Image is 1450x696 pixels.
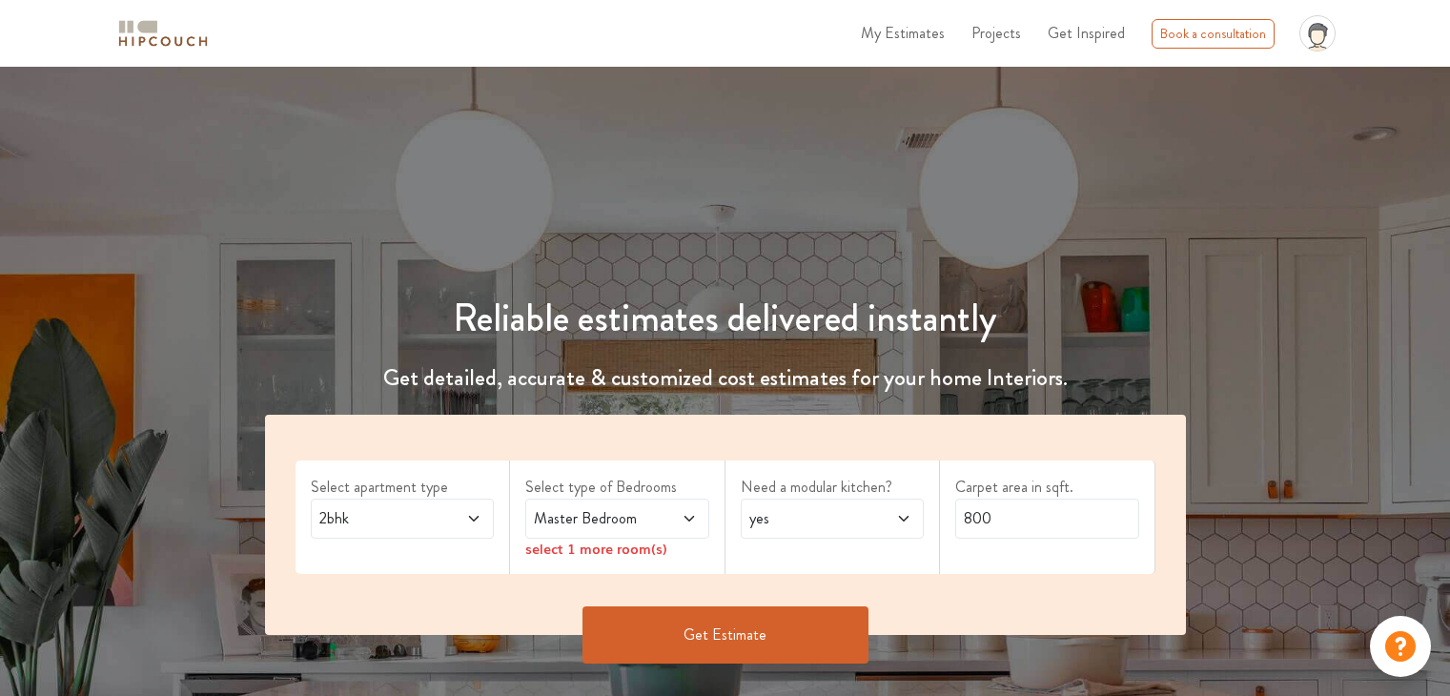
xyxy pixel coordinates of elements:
img: logo-horizontal.svg [115,17,211,51]
span: Get Inspired [1048,22,1125,44]
h1: Reliable estimates delivered instantly [254,296,1197,341]
label: Carpet area in sqft. [955,476,1139,499]
h4: Get detailed, accurate & customized cost estimates for your home Interiors. [254,364,1197,392]
div: select 1 more room(s) [525,539,709,559]
input: Enter area sqft [955,499,1139,539]
label: Need a modular kitchen? [741,476,925,499]
button: Get Estimate [582,606,868,664]
span: logo-horizontal.svg [115,12,211,55]
span: 2bhk [316,507,440,530]
div: Book a consultation [1152,19,1275,49]
span: Master Bedroom [530,507,655,530]
span: yes [745,507,870,530]
label: Select apartment type [311,476,495,499]
span: Projects [971,22,1021,44]
span: My Estimates [861,22,945,44]
label: Select type of Bedrooms [525,476,709,499]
